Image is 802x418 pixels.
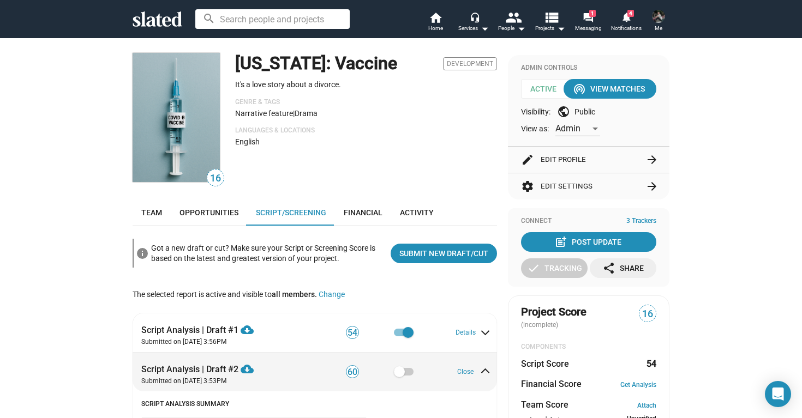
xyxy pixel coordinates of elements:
dt: Financial Score [521,378,582,390]
span: all members. [272,290,317,299]
span: Script/Screening [256,208,326,217]
mat-icon: headset_mic [470,12,480,22]
mat-icon: arrow_drop_down [554,22,567,35]
button: Matthew GrathwolMe [645,8,672,36]
mat-icon: post_add [554,235,567,249]
div: Script Analysis | Draft #2 [141,357,302,375]
mat-icon: arrow_drop_down [478,22,491,35]
mat-icon: edit [521,153,534,166]
mat-icon: check [527,262,540,275]
span: Team [141,208,162,217]
div: Open Intercom Messenger [765,381,791,407]
dt: Script Score [521,358,569,369]
div: Admin Controls [521,64,656,72]
h1: [US_STATE]: Vaccine [235,52,397,75]
mat-icon: arrow_drop_down [514,22,528,35]
mat-icon: cloud_download [241,323,254,336]
span: English [235,137,260,146]
mat-icon: notifications [621,11,631,22]
button: Services [454,11,493,35]
span: View as: [521,124,549,134]
span: Messaging [575,22,602,35]
mat-icon: arrow_forward [645,153,659,166]
span: Activity [400,208,434,217]
mat-icon: public [557,105,570,118]
div: Share [602,258,644,278]
p: Genre & Tags [235,98,497,107]
button: Close [457,368,487,377]
input: Search people and projects [195,9,350,29]
mat-icon: share [602,262,615,275]
div: Tracking [527,258,582,278]
span: 16 [639,307,656,322]
span: Active [521,79,573,99]
img: Matthew Grathwol [652,10,665,23]
span: Submit New Draft/Cut [399,244,488,263]
span: Opportunities [179,208,238,217]
a: Team [133,199,171,226]
span: 4 [627,10,634,17]
span: (incomplete) [521,321,560,329]
p: It's a love story about a divorce. [235,80,497,90]
mat-icon: info [136,247,149,260]
a: 4Notifications [607,11,645,35]
a: Attach [637,402,656,409]
span: Financial [344,208,382,217]
button: View Matches [564,79,656,99]
mat-icon: cloud_download [241,362,254,375]
span: 60 [346,367,358,378]
mat-icon: settings [521,180,534,193]
h4: Script Analysis Summary [141,400,488,409]
div: Post Update [556,232,621,252]
span: Admin [555,123,580,134]
p: Submitted on [DATE] 3:53PM [141,377,302,386]
span: Narrative feature [235,109,293,118]
span: Home [428,22,443,35]
span: | [293,109,295,118]
div: Visibility: Public [521,105,656,118]
button: Edit Profile [521,147,656,173]
div: Services [458,22,489,35]
a: Home [416,11,454,35]
mat-icon: view_list [543,9,559,25]
mat-icon: arrow_forward [645,180,659,193]
a: Script/Screening [247,199,335,226]
mat-icon: home [429,11,442,24]
a: 1Messaging [569,11,607,35]
button: Change [319,290,345,299]
dd: 54 [646,358,656,369]
p: Submitted on [DATE] 3:56PM [141,338,302,347]
img: Minnesota: Vaccine [133,53,220,182]
span: Me [655,22,662,35]
a: Financial [335,199,391,226]
mat-icon: wifi_tethering [573,82,586,95]
mat-expansion-panel-header: Script Analysis | Draft #1Submitted on [DATE] 3:56PM54Details [133,313,497,352]
a: Activity [391,199,442,226]
button: Edit Settings [521,173,656,199]
div: COMPONENTS [521,343,656,352]
mat-icon: people [505,9,521,25]
button: Share [590,258,656,278]
mat-expansion-panel-header: Script Analysis | Draft #2Submitted on [DATE] 3:53PM60Close [133,352,497,391]
span: Projects [535,22,565,35]
dt: Team Score [521,399,568,410]
div: Connect [521,217,656,226]
span: 16 [207,171,224,186]
button: Post Update [521,232,656,252]
span: 3 Trackers [626,217,656,226]
p: Languages & Locations [235,126,497,135]
span: Notifications [611,22,642,35]
button: Tracking [521,258,588,278]
a: Get Analysis [620,381,656,389]
span: 1 [589,10,596,17]
div: View Matches [575,79,645,99]
button: Projects [531,11,569,35]
span: Development [443,57,497,70]
button: People [493,11,531,35]
div: Got a new draft or cut? Make sure your Script or Screening Score is based on the latest and great... [151,241,382,265]
a: Opportunities [171,199,247,226]
button: Details [456,329,489,337]
a: Submit New Draft/Cut [391,244,497,263]
div: People [498,22,525,35]
span: 54 [346,328,358,338]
